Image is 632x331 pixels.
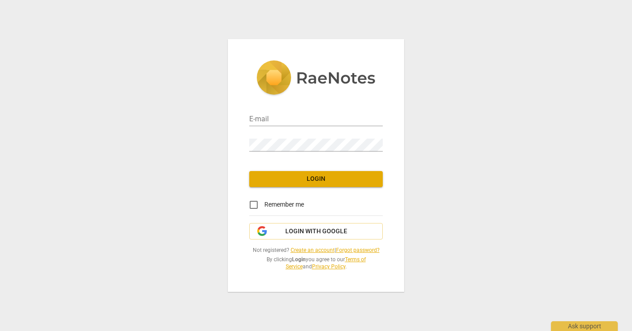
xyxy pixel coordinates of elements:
[292,256,306,263] b: Login
[249,223,383,240] button: Login with Google
[285,227,347,236] span: Login with Google
[291,247,335,253] a: Create an account
[336,247,380,253] a: Forgot password?
[312,263,345,270] a: Privacy Policy
[249,171,383,187] button: Login
[256,60,376,97] img: 5ac2273c67554f335776073100b6d88f.svg
[286,256,366,270] a: Terms of Service
[249,256,383,271] span: By clicking you agree to our and .
[551,321,618,331] div: Ask support
[264,200,304,209] span: Remember me
[249,247,383,254] span: Not registered? |
[256,175,376,183] span: Login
